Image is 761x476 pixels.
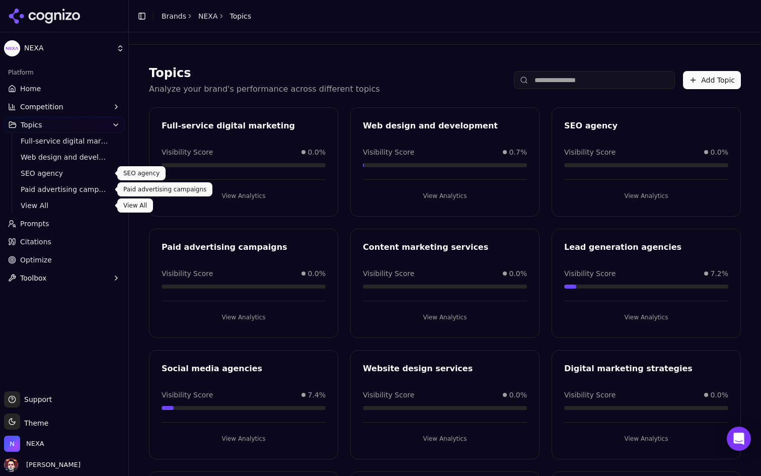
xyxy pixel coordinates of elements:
[123,169,160,177] p: SEO agency
[564,363,728,375] div: Digital marketing strategies
[363,188,527,204] button: View Analytics
[21,168,108,178] span: SEO agency
[17,134,112,148] a: Full-service digital marketing
[162,11,251,21] nav: breadcrumb
[17,182,112,196] a: Paid advertising campaigns
[198,11,218,21] a: NEXA
[20,219,49,229] span: Prompts
[162,241,326,253] div: Paid advertising campaigns
[4,234,124,250] a: Citations
[564,120,728,132] div: SEO agency
[22,460,81,469] span: [PERSON_NAME]
[363,431,527,447] button: View Analytics
[17,198,112,213] a: View All
[363,147,414,157] span: Visibility Score
[20,273,47,283] span: Toolbox
[710,147,728,157] span: 0.0%
[4,458,81,472] button: Open user button
[710,390,728,400] span: 0.0%
[4,270,124,286] button: Toolbox
[4,81,124,97] a: Home
[509,147,527,157] span: 0.7%
[230,11,252,21] span: Topics
[509,390,527,400] span: 0.0%
[4,99,124,115] button: Competition
[162,363,326,375] div: Social media agencies
[17,150,112,164] a: Web design and development
[4,436,20,452] img: NEXA
[4,252,124,268] a: Optimize
[162,309,326,325] button: View Analytics
[308,147,326,157] span: 0.0%
[24,44,112,53] span: NEXA
[308,390,326,400] span: 7.4%
[21,184,108,194] span: Paid advertising campaigns
[162,120,326,132] div: Full-service digital marketing
[727,427,751,451] div: Open Intercom Messenger
[564,309,728,325] button: View Analytics
[20,84,41,94] span: Home
[363,390,414,400] span: Visibility Score
[149,65,380,81] h1: Topics
[21,200,108,211] span: View All
[123,185,206,193] p: Paid advertising campaigns
[564,147,616,157] span: Visibility Score
[20,237,51,247] span: Citations
[20,394,52,404] span: Support
[4,458,18,472] img: Deniz Ozcan
[21,136,108,146] span: Full-service digital marketing
[4,64,124,81] div: Platform
[564,241,728,253] div: Lead generation agencies
[4,216,124,232] a: Prompts
[363,363,527,375] div: Website design services
[20,255,52,265] span: Optimize
[21,152,108,162] span: Web design and development
[162,431,326,447] button: View Analytics
[363,268,414,279] span: Visibility Score
[20,419,48,427] span: Theme
[26,439,44,448] span: NEXA
[308,268,326,279] span: 0.0%
[683,71,741,89] button: Add Topic
[363,241,527,253] div: Content marketing services
[4,40,20,56] img: NEXA
[710,268,728,279] span: 7.2%
[123,201,147,210] p: View All
[4,117,124,133] button: Topics
[162,390,213,400] span: Visibility Score
[162,12,186,20] a: Brands
[162,268,213,279] span: Visibility Score
[564,268,616,279] span: Visibility Score
[162,147,213,157] span: Visibility Score
[363,309,527,325] button: View Analytics
[564,431,728,447] button: View Analytics
[363,120,527,132] div: Web design and development
[149,83,380,95] p: Analyze your brand's performance across different topics
[20,102,63,112] span: Competition
[4,436,44,452] button: Open organization switcher
[564,390,616,400] span: Visibility Score
[162,188,326,204] button: View Analytics
[17,166,112,180] a: SEO agency
[509,268,527,279] span: 0.0%
[21,120,42,130] span: Topics
[564,188,728,204] button: View Analytics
